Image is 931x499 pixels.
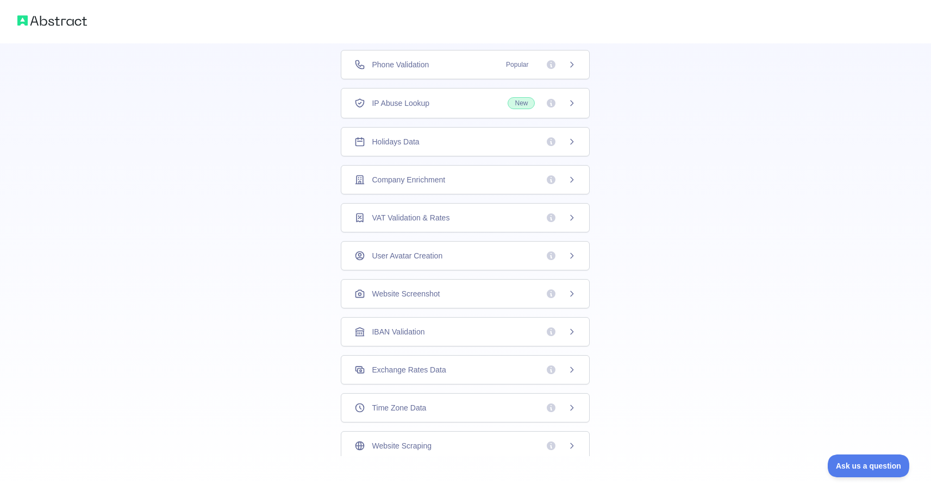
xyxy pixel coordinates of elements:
[372,136,419,147] span: Holidays Data
[372,59,429,70] span: Phone Validation
[372,250,442,261] span: User Avatar Creation
[372,440,431,451] span: Website Scraping
[499,59,535,70] span: Popular
[372,174,445,185] span: Company Enrichment
[372,326,424,337] span: IBAN Validation
[372,98,429,109] span: IP Abuse Lookup
[828,454,909,477] iframe: Toggle Customer Support
[508,97,535,109] span: New
[372,364,446,375] span: Exchange Rates Data
[372,402,426,413] span: Time Zone Data
[17,13,87,28] img: Abstract logo
[372,288,440,299] span: Website Screenshot
[372,212,449,223] span: VAT Validation & Rates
